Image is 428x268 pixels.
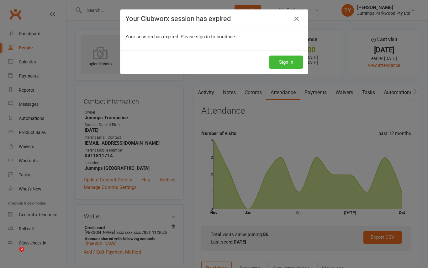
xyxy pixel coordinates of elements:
[292,14,302,24] a: Close
[125,15,303,23] h4: Your Clubworx session has expired
[19,247,24,252] span: 2
[6,247,21,262] iframe: Intercom live chat
[269,56,303,69] button: Sign In
[125,34,236,40] span: Your session has expired. Please sign in to continue.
